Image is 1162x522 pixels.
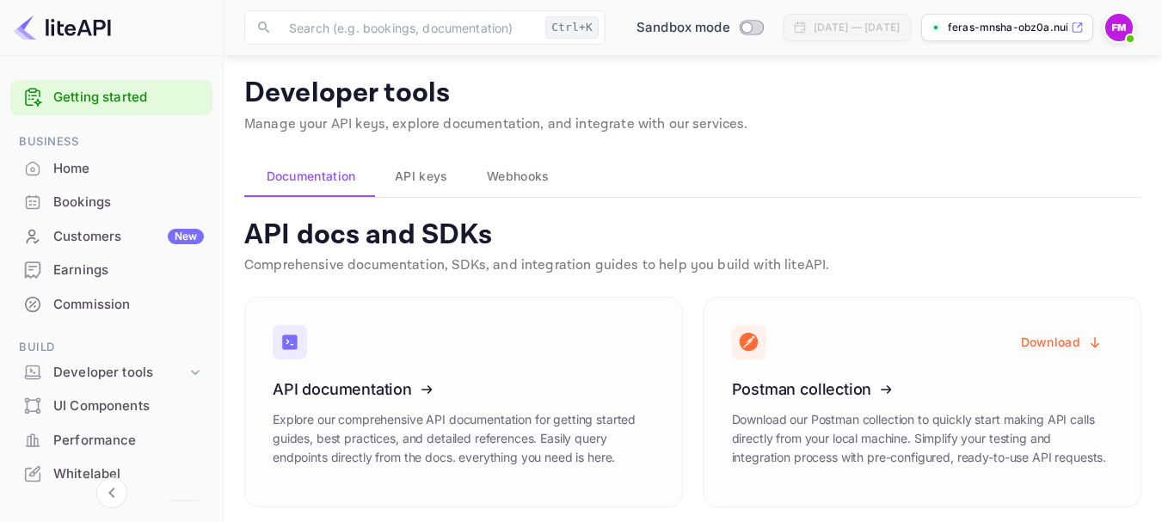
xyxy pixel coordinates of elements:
div: Developer tools [53,363,187,383]
div: Customers [53,227,204,247]
a: Whitelabel [10,458,212,489]
div: Performance [53,431,204,451]
a: Getting started [53,88,204,107]
p: feras-mnsha-obz0a.nuit... [948,20,1067,35]
div: Switch to Production mode [630,18,770,38]
a: Home [10,152,212,184]
div: [DATE] — [DATE] [814,20,900,35]
div: Performance [10,424,212,458]
div: Ctrl+K [545,16,599,39]
span: Build [10,338,212,357]
div: Getting started [10,80,212,115]
h3: Postman collection [732,380,1114,398]
a: CustomersNew [10,220,212,252]
h3: API documentation [273,380,655,398]
p: Explore our comprehensive API documentation for getting started guides, best practices, and detai... [273,410,655,467]
p: Comprehensive documentation, SDKs, and integration guides to help you build with liteAPI. [244,255,1141,276]
div: Earnings [10,254,212,287]
div: Commission [10,288,212,322]
div: CustomersNew [10,220,212,254]
img: Feras Mnsha [1105,14,1133,41]
button: Collapse navigation [96,477,127,508]
div: Home [53,159,204,179]
button: Download [1011,326,1113,359]
span: Sandbox mode [636,18,730,38]
a: API documentationExplore our comprehensive API documentation for getting started guides, best pra... [244,297,683,507]
div: Commission [53,295,204,315]
span: Business [10,132,212,151]
p: Developer tools [244,77,1141,111]
span: API keys [395,166,447,187]
a: Bookings [10,186,212,218]
div: account-settings tabs [244,156,1141,197]
a: Performance [10,424,212,456]
div: New [168,229,204,244]
div: Bookings [10,186,212,219]
div: Home [10,152,212,186]
span: Webhooks [487,166,549,187]
a: UI Components [10,390,212,421]
div: Earnings [53,261,204,280]
img: LiteAPI logo [14,14,111,41]
div: Whitelabel [10,458,212,491]
p: API docs and SDKs [244,218,1141,253]
a: Commission [10,288,212,320]
div: UI Components [10,390,212,423]
a: Earnings [10,254,212,286]
div: UI Components [53,396,204,416]
div: Developer tools [10,358,212,388]
p: Download our Postman collection to quickly start making API calls directly from your local machin... [732,410,1114,467]
input: Search (e.g. bookings, documentation) [279,10,538,45]
span: Documentation [267,166,356,187]
div: Bookings [53,193,204,212]
div: Whitelabel [53,464,204,484]
p: Manage your API keys, explore documentation, and integrate with our services. [244,114,1141,135]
